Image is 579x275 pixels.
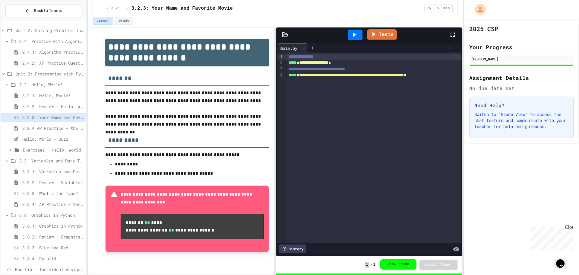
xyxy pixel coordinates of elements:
span: Unit 2: Solving Problems in Computer Science [16,27,84,34]
div: [PERSON_NAME] [471,56,572,62]
div: 3 [277,66,283,72]
span: ... [98,6,104,11]
span: 2.4.2: AP Practice Questions [22,60,84,66]
h1: 2025 CSP [469,24,498,33]
span: / [371,262,373,267]
span: 3.2.3: Your Name and Favorite Movie [131,5,233,12]
span: 3.8.1: Graphics in Python [22,223,84,229]
span: / [127,6,129,11]
span: Submit Answer [424,262,453,267]
span: Hello, World - Quiz [22,136,84,142]
iframe: chat widget [554,251,573,269]
span: 3.2.1: Hello, World! [22,92,84,99]
div: 1 [277,54,283,60]
h2: Assignment Details [469,74,574,82]
div: 2 [277,60,283,66]
span: 3.2: Hello, World! [111,6,125,11]
span: 1 [373,262,375,267]
div: main.py [277,43,308,53]
span: / [106,6,109,11]
span: 3.8.2: Review - Graphics in Python [22,234,84,240]
span: Back to Teams [34,8,62,14]
span: 3.8.4: Pyramid [22,255,84,262]
span: 3.2.3: Your Name and Favorite Movie [22,114,84,120]
div: No due date set [469,85,574,92]
span: 3.8: Graphics in Python [19,212,84,218]
span: 3.3.2: Review - Variables and Data Types [22,179,84,186]
span: 3.2: Hello, World! [19,82,84,88]
span: 2.4: Practice with Algorithms [19,38,84,44]
div: History [279,245,306,253]
span: 2.4.1: Algorithm Practice Exercises [22,49,84,55]
div: My Account [469,2,487,16]
div: main.py [277,45,300,51]
button: View grade [380,259,416,270]
span: 3.3.4: AP Practice - Variables [22,201,84,207]
span: 3.3.3: What's the Type? [22,190,84,197]
span: Unit 3: Programming with Python [16,71,84,77]
span: 3.2.2: Review - Hello, World! [22,103,84,110]
div: 4 [277,72,283,85]
h2: Your Progress [469,43,574,51]
iframe: chat widget [529,225,573,250]
span: 3.3.1: Variables and Data Types [22,168,84,175]
div: Chat with us now!Close [2,2,42,38]
span: 1 [365,262,369,268]
span: Exercises - Hello, World! [23,147,84,153]
button: Submit Answer [419,260,457,270]
span: 5 [433,6,443,11]
span: 3.3: Variables and Data Types [19,158,84,164]
button: Lesson [93,17,113,25]
span: 3.2.4 AP Practice - the DISPLAY Procedure [22,125,84,131]
span: 3.8.3: Blue and Red [22,245,84,251]
a: Tests [367,29,397,40]
p: Switch to "Grade View" to access the chat feature and communicate with your teacher for help and ... [474,111,568,130]
button: Back to Teams [5,4,81,17]
span: Mad Lib - Individual Assignment [15,266,84,273]
span: min [443,6,450,11]
h3: Need Help? [474,102,568,109]
button: Grade [115,17,133,25]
